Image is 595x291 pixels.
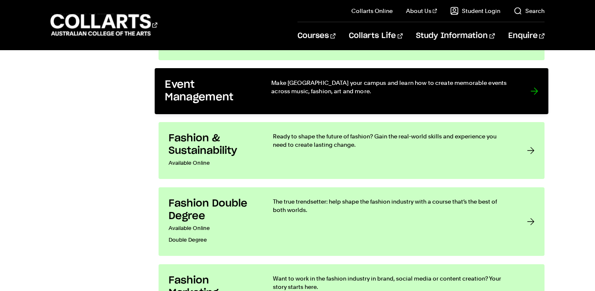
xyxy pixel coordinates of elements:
p: Make [GEOGRAPHIC_DATA] your campus and learn how to create memorable events across music, fashion... [271,79,513,96]
p: Available Online [169,157,256,169]
a: Event Management Make [GEOGRAPHIC_DATA] your campus and learn how to create memorable events acro... [155,68,548,114]
p: Want to work in the fashion industry in brand, social media or content creation? Your story start... [273,274,510,291]
p: Double Degree [169,234,256,246]
a: Fashion Double Degree Available OnlineDouble Degree The true trendsetter: help shape the fashion ... [159,187,545,256]
p: Ready to shape the future of fashion? Gain the real-world skills and experience you need to creat... [273,132,510,149]
a: Collarts Online [351,7,393,15]
p: The true trendsetter: help shape the fashion industry with a course that’s the best of both worlds. [273,197,510,214]
h3: Fashion & Sustainability [169,132,256,157]
p: Available Online [169,222,256,234]
a: About Us [406,7,437,15]
a: Courses [297,22,335,50]
a: Enquire [508,22,545,50]
a: Collarts Life [349,22,403,50]
div: Go to homepage [50,13,157,37]
a: Student Login [450,7,500,15]
h3: Fashion Double Degree [169,197,256,222]
a: Search [514,7,545,15]
a: Fashion & Sustainability Available Online Ready to shape the future of fashion? Gain the real-wor... [159,122,545,179]
a: Study Information [416,22,494,50]
h3: Event Management [165,79,254,104]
